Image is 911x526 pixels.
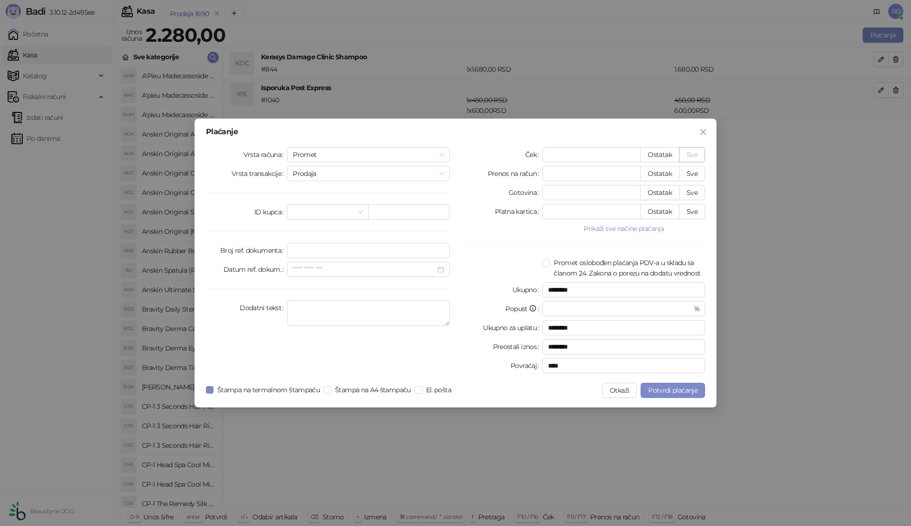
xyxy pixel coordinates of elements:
button: Sve [679,147,705,162]
label: Popust [505,301,542,316]
div: Plaćanje [206,128,705,136]
span: Potvrdi plaćanje [648,386,697,395]
label: Gotovina [509,185,542,200]
button: Sve [679,204,705,219]
input: Popust [548,302,692,316]
input: Broj ref. dokumenta [287,243,450,258]
button: Ostatak [640,166,679,181]
label: Datum ref. dokum. [223,262,288,277]
label: Ček [525,147,542,162]
button: Ostatak [640,147,679,162]
label: Vrsta transakcije [232,166,288,181]
label: Ukupno za uplatu [483,320,542,335]
label: Ukupno [512,282,543,297]
button: Potvrdi plaćanje [641,383,705,398]
span: Promet [293,148,444,162]
span: Promet oslobođen plaćanja PDV-a u skladu sa članom 24. Zakona o porezu na dodatu vrednost [550,258,705,278]
span: close [699,128,707,136]
label: Preostali iznos [493,339,543,354]
button: Ostatak [640,204,679,219]
textarea: Dodatni tekst [287,300,450,326]
label: Dodatni tekst [240,300,287,315]
button: Prikaži sve načine plaćanja [542,223,705,234]
label: Vrsta računa [243,147,288,162]
span: Prodaja [293,166,444,181]
span: Štampa na termalnom štampaču [214,385,324,395]
label: Povraćaj [511,358,542,373]
label: ID kupca [254,204,287,220]
label: Broj ref. dokumenta [220,243,287,258]
button: Close [696,124,711,139]
button: Sve [679,185,705,200]
span: El. pošta [422,385,455,395]
span: Zatvori [696,128,711,136]
button: Sve [679,166,705,181]
span: Štampa na A4 štampaču [331,385,415,395]
label: Prenos na račun [488,166,543,181]
label: Platna kartica [495,204,542,219]
button: Otkaži [602,383,637,398]
input: Datum ref. dokum. [293,264,436,275]
button: Ostatak [640,185,679,200]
